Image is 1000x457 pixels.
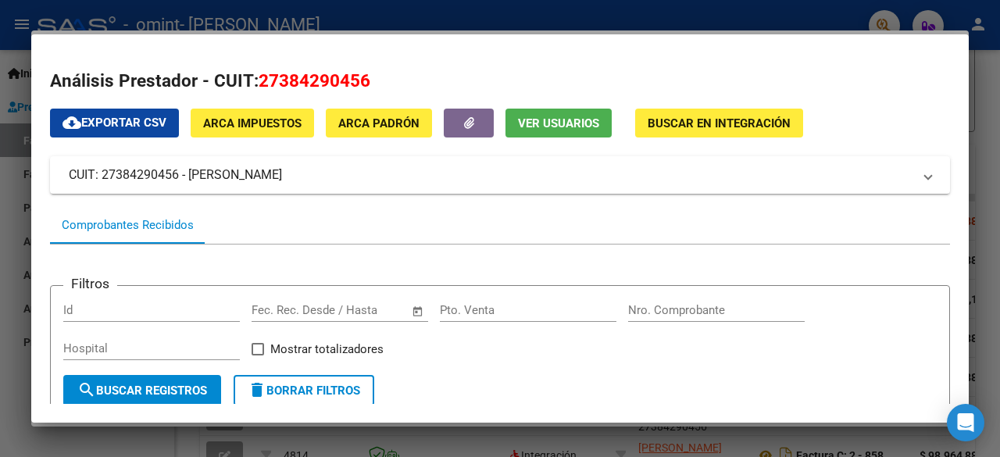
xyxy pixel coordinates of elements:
input: Fecha inicio [252,303,315,317]
button: Buscar en Integración [635,109,803,137]
button: ARCA Impuestos [191,109,314,137]
button: Exportar CSV [50,109,179,137]
button: ARCA Padrón [326,109,432,137]
mat-panel-title: CUIT: 27384290456 - [PERSON_NAME] [69,166,912,184]
div: Comprobantes Recibidos [62,216,194,234]
span: ARCA Padrón [338,116,420,130]
h2: Análisis Prestador - CUIT: [50,68,950,95]
h3: Filtros [63,273,117,294]
button: Buscar Registros [63,375,221,406]
span: Buscar en Integración [648,116,791,130]
input: Fecha fin [329,303,405,317]
div: Open Intercom Messenger [947,404,984,441]
span: Mostrar totalizadores [270,340,384,359]
span: ARCA Impuestos [203,116,302,130]
span: 27384290456 [259,70,370,91]
button: Borrar Filtros [234,375,374,406]
button: Open calendar [409,302,427,320]
span: Ver Usuarios [518,116,599,130]
span: Buscar Registros [77,384,207,398]
button: Ver Usuarios [505,109,612,137]
mat-icon: delete [248,380,266,399]
span: Borrar Filtros [248,384,360,398]
mat-icon: cloud_download [62,113,81,132]
mat-icon: search [77,380,96,399]
mat-expansion-panel-header: CUIT: 27384290456 - [PERSON_NAME] [50,156,950,194]
span: Exportar CSV [62,116,166,130]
